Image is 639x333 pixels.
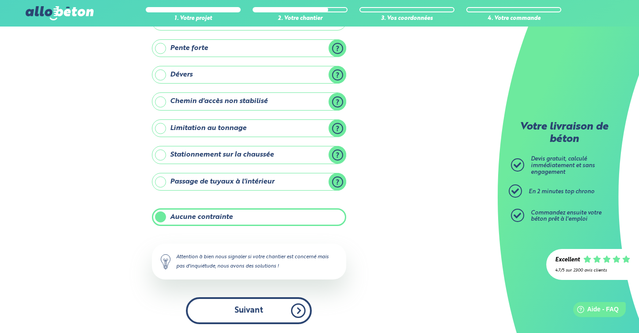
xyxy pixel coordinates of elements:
[152,39,346,57] label: Pente forte
[466,15,561,22] div: 4. Votre commande
[555,257,580,264] div: Excellent
[26,6,94,20] img: allobéton
[146,15,241,22] div: 1. Votre projet
[152,92,346,110] label: Chemin d'accès non stabilisé
[560,299,629,323] iframe: Help widget launcher
[152,208,346,226] label: Aucune contrainte
[152,66,346,84] label: Dévers
[513,121,615,145] p: Votre livraison de béton
[152,173,346,191] label: Passage de tuyaux à l'intérieur
[152,146,346,164] label: Stationnement sur la chaussée
[152,244,346,279] div: Attention à bien nous signaler si votre chantier est concerné mais pas d'inquiétude, nous avons d...
[555,268,630,273] div: 4.7/5 sur 2300 avis clients
[529,189,594,195] span: En 2 minutes top chrono
[359,15,454,22] div: 3. Vos coordonnées
[253,15,348,22] div: 2. Votre chantier
[531,156,595,175] span: Devis gratuit, calculé immédiatement et sans engagement
[186,297,312,324] button: Suivant
[531,210,601,222] span: Commandez ensuite votre béton prêt à l'emploi
[152,119,346,137] label: Limitation au tonnage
